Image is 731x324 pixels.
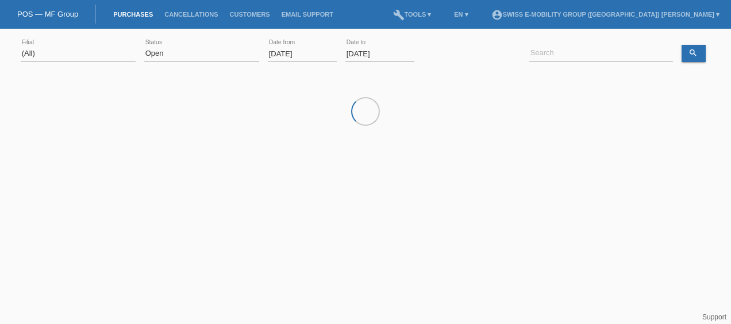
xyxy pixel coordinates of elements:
[107,11,159,18] a: Purchases
[276,11,339,18] a: Email Support
[688,48,698,57] i: search
[486,11,725,18] a: account_circleSwiss E-Mobility Group ([GEOGRAPHIC_DATA]) [PERSON_NAME] ▾
[17,10,78,18] a: POS — MF Group
[387,11,437,18] a: buildTools ▾
[224,11,276,18] a: Customers
[393,9,405,21] i: build
[702,313,726,321] a: Support
[448,11,474,18] a: EN ▾
[682,45,706,62] a: search
[491,9,503,21] i: account_circle
[159,11,224,18] a: Cancellations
